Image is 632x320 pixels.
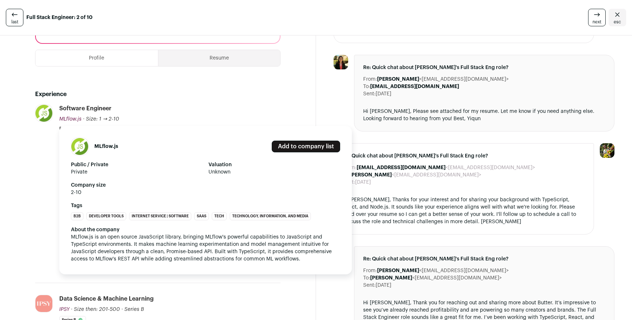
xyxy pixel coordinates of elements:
dd: <[EMAIL_ADDRESS][DOMAIN_NAME]> [377,267,509,274]
div: Hi [PERSON_NAME], Please see attached for my resume. Let me know if you need anything else. Looki... [363,108,605,122]
a: Add to company list [272,141,340,152]
dd: [DATE] [376,90,391,98]
dt: To: [363,83,370,90]
span: Unknown [208,168,340,176]
li: SaaS [194,212,209,220]
button: Resume [158,50,281,66]
span: Series B [124,307,144,312]
span: last [11,19,18,25]
strong: Full Stack Engineer: 2 of 10 [26,14,93,21]
span: next [592,19,601,25]
span: Re: Quick chat about [PERSON_NAME]'s Full Stack Eng role? [343,152,585,160]
strong: Tags [71,202,340,209]
a: next [588,9,606,26]
dt: From: [363,267,377,274]
h1: MLflow.js [94,143,118,150]
dd: [DATE] [355,179,371,186]
span: Re: Quick chat about [PERSON_NAME]'s Full Stack Eng role? [363,255,605,263]
a: Close [609,9,626,26]
b: [PERSON_NAME] [377,268,419,273]
img: 6689865-medium_jpg [600,143,614,158]
dt: Sent: [363,90,376,98]
dd: [DATE] [376,282,391,289]
span: esc [614,19,621,25]
li: Tech [212,212,227,220]
span: Private [71,168,203,176]
a: last [6,9,23,26]
span: MLflow.js [59,117,82,122]
span: MLflow.js is an open source JavaScript library, bringing MLflow's powerful capabilities to JavaSc... [71,235,333,262]
strong: Public / Private [71,161,203,168]
strong: Company size [71,182,203,189]
b: [EMAIL_ADDRESS][DOMAIN_NAME] [357,165,445,170]
div: Data Science & Machine Learning [59,295,154,303]
li: Technology, Information, and Media [230,212,311,220]
li: B2B [71,212,83,220]
strong: Valuation [208,161,340,168]
span: · Size then: 201-500 [71,307,120,312]
dd: <[EMAIL_ADDRESS][DOMAIN_NAME]> [377,76,509,83]
div: Hi [PERSON_NAME], Thanks for your interest and for sharing your background with TypeScript, React... [343,196,585,225]
span: · [121,306,123,313]
dd: <[EMAIL_ADDRESS][DOMAIN_NAME]> [370,274,502,282]
div: Software Engineer [59,104,112,113]
dd: <[EMAIL_ADDRESS][DOMAIN_NAME]> [357,164,535,171]
img: 0faaba3f7e5fd050321396e5b14be2a59b6095260bb1ff3cd35466c8adba2e9f.jpg [35,295,52,312]
b: [PERSON_NAME] [350,172,392,178]
button: Profile [35,50,158,66]
span: IPSY [59,307,69,312]
img: 4a7baba6b27d2e2ae20ca9062c108c92fbf5508ce9c839fe57e144aef8678894.jpg [71,138,88,155]
b: [PERSON_NAME] [377,77,419,82]
h2: Experience [35,90,281,99]
b: [EMAIL_ADDRESS][DOMAIN_NAME] [370,84,459,89]
span: Re: Quick chat about [PERSON_NAME]'s Full Stack Eng role? [363,64,605,71]
span: · Size: 1 → 2-10 [83,117,119,122]
b: [PERSON_NAME] [370,275,412,281]
li: Internet Service | Software [129,212,191,220]
span: 2-10 [71,189,203,196]
dd: <[EMAIL_ADDRESS][DOMAIN_NAME]> [350,171,481,179]
img: 4a7baba6b27d2e2ae20ca9062c108c92fbf5508ce9c839fe57e144aef8678894.jpg [35,105,52,122]
li: Developer Tools [86,212,126,220]
dt: To: [363,274,370,282]
div: About the company [71,226,340,233]
img: 574f3e5220c79d88f03d60327e9bf88f48d01142729760a146fabbebb9472baa [334,55,348,69]
dt: Sent: [363,282,376,289]
dt: From: [363,76,377,83]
